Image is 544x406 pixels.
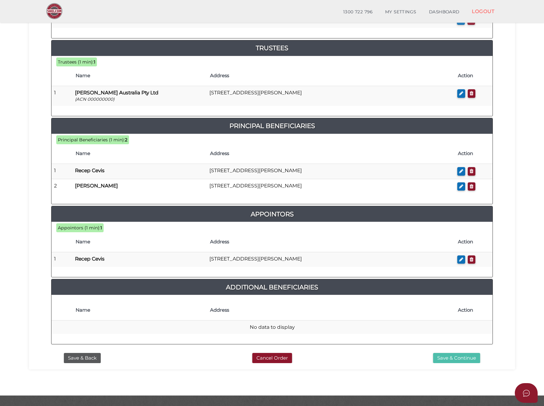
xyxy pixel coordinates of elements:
[76,151,204,156] h4: Name
[433,353,480,363] button: Save & Continue
[207,86,455,106] td: [STREET_ADDRESS][PERSON_NAME]
[51,121,493,131] a: Principal Beneficiaries
[379,6,423,18] a: MY SETTINGS
[51,86,72,106] td: 1
[94,59,95,65] b: 1
[458,73,489,78] h4: Action
[207,179,455,194] td: [STREET_ADDRESS][PERSON_NAME]
[76,308,204,313] h4: Name
[51,164,72,179] td: 1
[458,151,489,156] h4: Action
[75,90,159,96] b: [PERSON_NAME] Australia Pty Ltd
[515,383,538,403] button: Open asap
[51,43,493,53] a: Trustees
[458,308,489,313] h4: Action
[75,96,204,102] p: (ACN 000000000)
[51,179,72,194] td: 2
[51,282,493,292] a: Additional Beneficiaries
[252,353,292,363] button: Cancel Order
[207,252,455,267] td: [STREET_ADDRESS][PERSON_NAME]
[210,239,452,245] h4: Address
[76,73,204,78] h4: Name
[64,353,101,363] button: Save & Back
[75,256,105,262] b: Recep Cevis
[207,164,455,179] td: [STREET_ADDRESS][PERSON_NAME]
[125,137,127,143] b: 2
[75,183,118,189] b: [PERSON_NAME]
[458,239,489,245] h4: Action
[337,6,379,18] a: 1300 722 796
[58,59,94,65] span: Trustees (1 min):
[100,225,102,231] b: 1
[51,252,72,267] td: 1
[51,320,493,334] td: No data to display
[210,151,452,156] h4: Address
[58,225,100,231] span: Appointors (1 min):
[210,73,452,78] h4: Address
[75,167,105,173] b: Recep Cevis
[423,6,466,18] a: DASHBOARD
[210,308,452,313] h4: Address
[58,137,125,143] span: Principal Beneficiaries (1 min):
[466,5,501,18] a: LOGOUT
[51,209,493,219] a: Appointors
[76,239,204,245] h4: Name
